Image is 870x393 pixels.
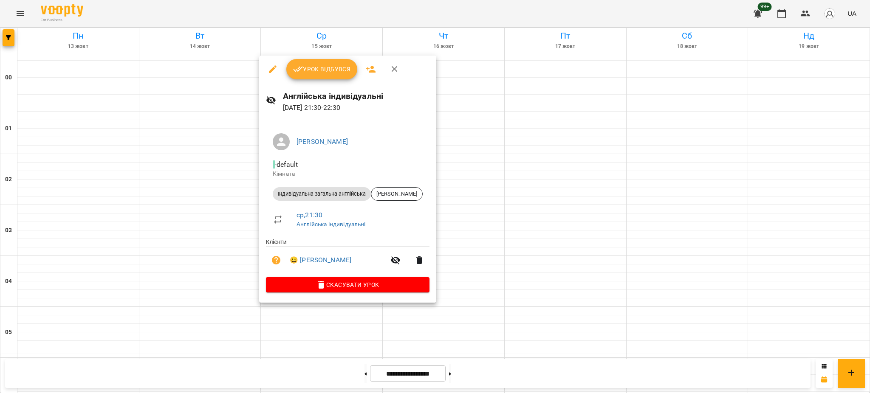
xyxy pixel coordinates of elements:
[297,138,348,146] a: [PERSON_NAME]
[297,221,366,227] a: Англійська індивідуальні
[290,255,351,265] a: 😀 [PERSON_NAME]
[273,160,299,168] span: - default
[283,90,429,103] h6: Англійська індивідуальні
[273,170,423,178] p: Кімната
[283,103,429,113] p: [DATE] 21:30 - 22:30
[371,190,422,198] span: [PERSON_NAME]
[273,280,423,290] span: Скасувати Урок
[266,250,286,270] button: Візит ще не сплачено. Додати оплату?
[286,59,358,79] button: Урок відбувся
[293,64,351,74] span: Урок відбувся
[273,190,371,198] span: Індивідуальна загальна англійська
[371,187,423,201] div: [PERSON_NAME]
[266,277,429,292] button: Скасувати Урок
[266,238,429,277] ul: Клієнти
[297,211,322,219] a: ср , 21:30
